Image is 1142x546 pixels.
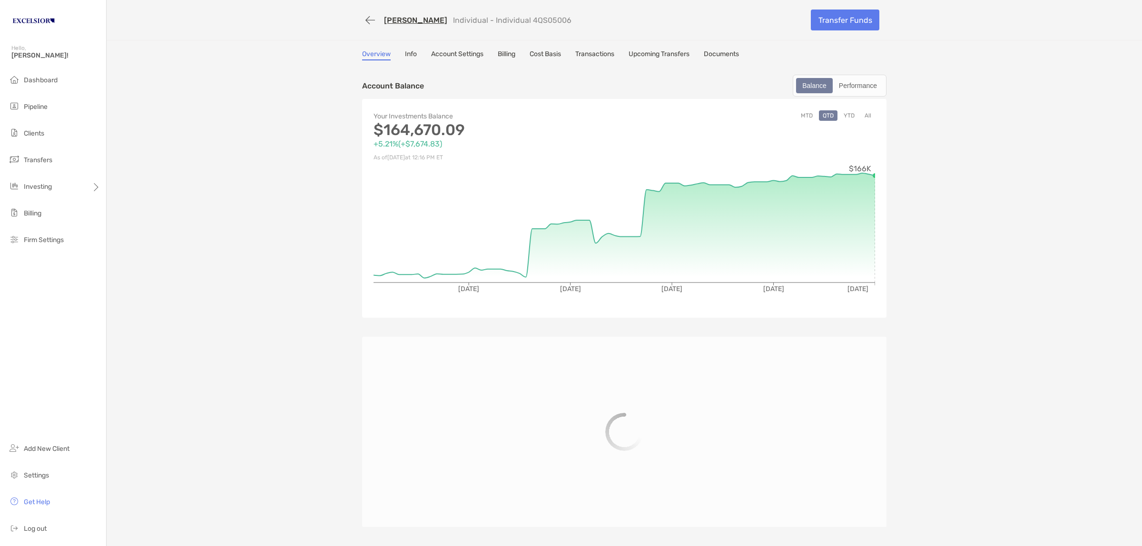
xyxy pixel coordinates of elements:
[24,129,44,137] span: Clients
[9,127,20,138] img: clients icon
[374,152,624,164] p: As of [DATE] at 12:16 PM ET
[24,236,64,244] span: Firm Settings
[629,50,689,60] a: Upcoming Transfers
[498,50,515,60] a: Billing
[362,80,424,92] p: Account Balance
[9,180,20,192] img: investing icon
[374,110,624,122] p: Your Investments Balance
[797,110,817,121] button: MTD
[9,522,20,534] img: logout icon
[24,525,47,533] span: Log out
[24,156,52,164] span: Transfers
[384,16,447,25] a: [PERSON_NAME]
[9,496,20,507] img: get-help icon
[453,16,571,25] p: Individual - Individual 4QS05006
[9,442,20,454] img: add_new_client icon
[811,10,879,30] a: Transfer Funds
[24,471,49,479] span: Settings
[362,50,391,60] a: Overview
[24,445,69,453] span: Add New Client
[704,50,739,60] a: Documents
[11,4,56,38] img: Zoe Logo
[374,124,624,136] p: $164,670.09
[661,285,682,293] tspan: [DATE]
[793,75,886,97] div: segmented control
[9,74,20,85] img: dashboard icon
[861,110,875,121] button: All
[834,79,882,92] div: Performance
[11,51,100,59] span: [PERSON_NAME]!
[24,103,48,111] span: Pipeline
[24,209,41,217] span: Billing
[849,164,871,173] tspan: $166K
[819,110,837,121] button: QTD
[24,183,52,191] span: Investing
[840,110,858,121] button: YTD
[9,234,20,245] img: firm-settings icon
[9,100,20,112] img: pipeline icon
[575,50,614,60] a: Transactions
[847,285,868,293] tspan: [DATE]
[374,138,624,150] p: +5.21% ( +$7,674.83 )
[9,154,20,165] img: transfers icon
[763,285,784,293] tspan: [DATE]
[458,285,479,293] tspan: [DATE]
[560,285,581,293] tspan: [DATE]
[24,498,50,506] span: Get Help
[9,207,20,218] img: billing icon
[797,79,832,92] div: Balance
[431,50,483,60] a: Account Settings
[530,50,561,60] a: Cost Basis
[405,50,417,60] a: Info
[9,469,20,480] img: settings icon
[24,76,58,84] span: Dashboard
